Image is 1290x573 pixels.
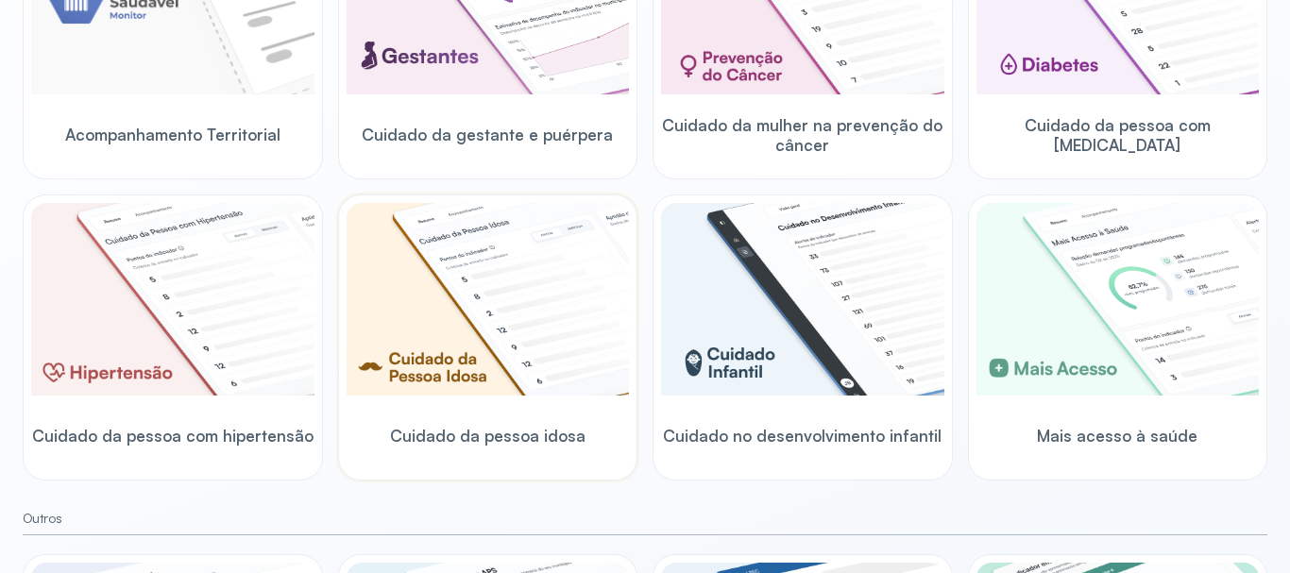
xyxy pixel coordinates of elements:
[23,511,1267,527] small: Outros
[661,115,944,156] span: Cuidado da mulher na prevenção do câncer
[31,203,314,396] img: hypertension.png
[976,115,1260,156] span: Cuidado da pessoa com [MEDICAL_DATA]
[663,426,942,446] span: Cuidado no desenvolvimento infantil
[390,426,586,446] span: Cuidado da pessoa idosa
[65,125,280,144] span: Acompanhamento Territorial
[1037,426,1197,446] span: Mais acesso à saúde
[347,203,630,396] img: elderly.png
[32,426,314,446] span: Cuidado da pessoa com hipertensão
[362,125,613,144] span: Cuidado da gestante e puérpera
[661,203,944,396] img: child-development.png
[976,203,1260,396] img: healthcare-greater-access.png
